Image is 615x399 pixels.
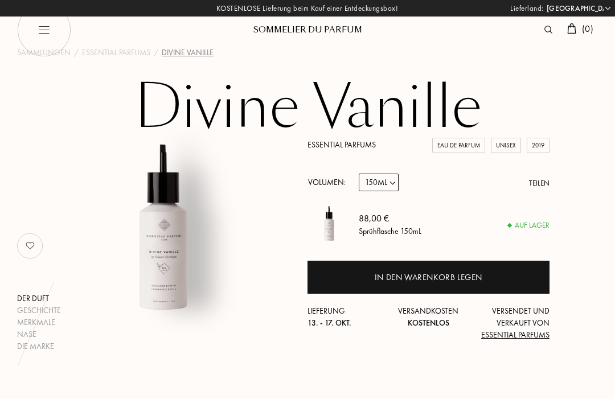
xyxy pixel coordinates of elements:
[508,220,550,231] div: Auf Lager
[61,127,264,331] img: Divine Vanille Essential Parfums
[359,211,421,225] div: 88,00 €
[582,23,593,35] span: ( 0 )
[162,47,214,59] div: Divine Vanille
[239,24,376,36] div: Sommelier du Parfum
[469,305,550,341] div: Versendet und verkauft von
[375,271,482,284] div: In den Warenkorb legen
[510,3,544,14] span: Lieferland:
[17,316,61,328] div: Merkmale
[154,47,158,59] div: /
[527,138,550,153] div: 2019
[307,318,351,328] span: 13. - 17. Okt.
[74,47,79,59] div: /
[17,3,71,57] img: burger_black.png
[567,23,576,34] img: cart.svg
[19,235,42,257] img: no_like_p.png
[17,340,61,352] div: Die Marke
[481,330,550,340] span: Essential Parfums
[23,76,592,139] h1: Divine Vanille
[17,293,61,305] div: Der Duft
[408,318,449,328] span: Kostenlos
[491,138,521,153] div: Unisex
[388,305,469,329] div: Versandkosten
[432,138,485,153] div: Eau de Parfum
[307,305,388,329] div: Lieferung
[359,225,421,237] div: Sprühflasche 150mL
[307,174,352,191] div: Volumen:
[17,305,61,316] div: Geschichte
[307,203,350,245] img: Divine Vanille Essential Parfums
[529,178,550,189] div: Teilen
[17,328,61,340] div: Nase
[544,26,552,34] img: search_icn.svg
[307,139,376,150] a: Essential Parfums
[82,47,150,59] a: Essential Parfums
